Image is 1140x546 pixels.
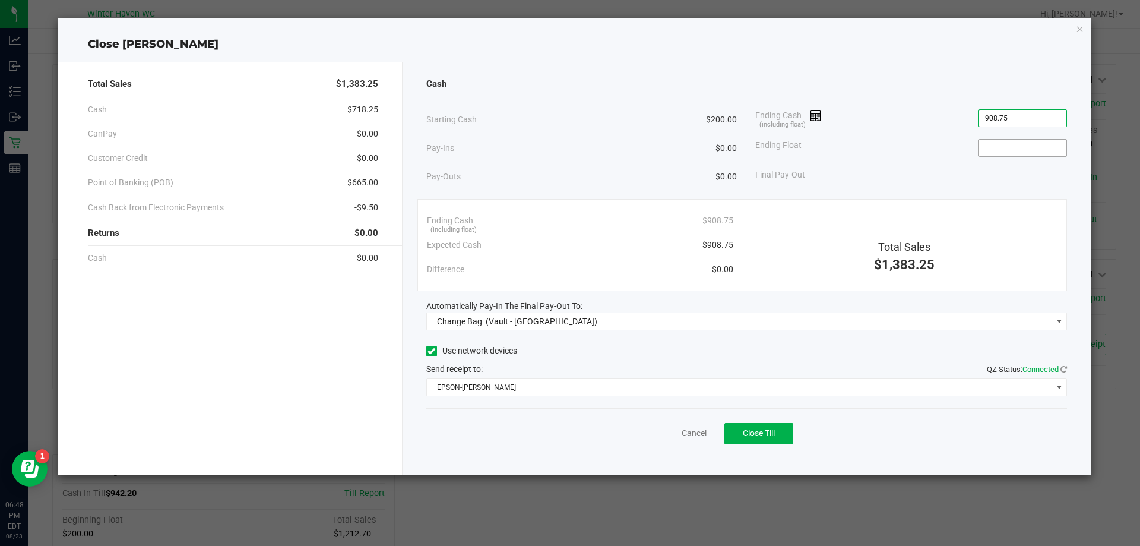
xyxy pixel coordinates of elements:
[427,379,1052,396] span: EPSON-[PERSON_NAME]
[878,241,930,253] span: Total Sales
[427,214,473,227] span: Ending Cash
[486,317,597,326] span: (Vault - [GEOGRAPHIC_DATA])
[1022,365,1059,374] span: Connected
[426,345,517,357] label: Use network devices
[426,142,454,154] span: Pay-Ins
[755,109,822,127] span: Ending Cash
[88,201,224,214] span: Cash Back from Electronic Payments
[336,77,378,91] span: $1,383.25
[88,152,148,165] span: Customer Credit
[427,239,482,251] span: Expected Cash
[702,214,733,227] span: $908.75
[426,364,483,374] span: Send receipt to:
[702,239,733,251] span: $908.75
[426,171,461,183] span: Pay-Outs
[706,113,737,126] span: $200.00
[715,142,737,154] span: $0.00
[724,423,793,444] button: Close Till
[715,171,737,183] span: $0.00
[874,257,935,272] span: $1,383.25
[357,128,378,140] span: $0.00
[88,176,173,189] span: Point of Banking (POB)
[88,128,117,140] span: CanPay
[430,225,477,235] span: (including float)
[354,226,378,240] span: $0.00
[88,252,107,264] span: Cash
[755,139,802,157] span: Ending Float
[987,365,1067,374] span: QZ Status:
[426,77,446,91] span: Cash
[426,301,582,311] span: Automatically Pay-In The Final Pay-Out To:
[347,103,378,116] span: $718.25
[88,77,132,91] span: Total Sales
[426,113,477,126] span: Starting Cash
[12,451,47,487] iframe: Resource center
[427,263,464,276] span: Difference
[58,36,1091,52] div: Close [PERSON_NAME]
[712,263,733,276] span: $0.00
[35,449,49,463] iframe: Resource center unread badge
[357,252,378,264] span: $0.00
[88,103,107,116] span: Cash
[682,427,707,440] a: Cancel
[755,169,805,181] span: Final Pay-Out
[354,201,378,214] span: -$9.50
[347,176,378,189] span: $665.00
[759,120,806,130] span: (including float)
[437,317,482,326] span: Change Bag
[743,428,775,438] span: Close Till
[357,152,378,165] span: $0.00
[88,220,378,246] div: Returns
